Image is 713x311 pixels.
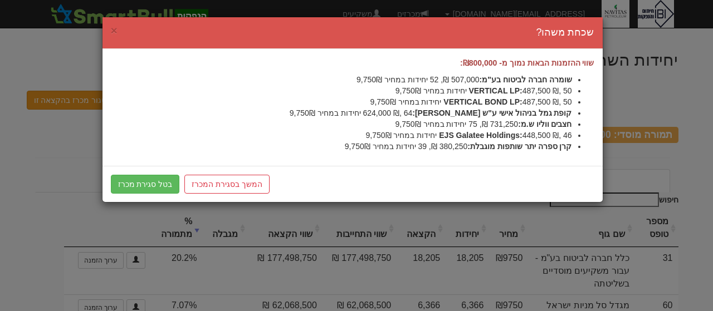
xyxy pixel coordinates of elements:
[111,175,180,194] button: בטל סגירת מכרז
[412,108,572,117] strong: קופת גמל בניהול אישי ע"ש [PERSON_NAME]:
[111,57,594,68] p: שווי ההזמנות הבאות נמוך מ- ₪800,000:
[111,74,572,85] li: 507,000 ₪, 52 יחידות במחיר 9,750₪
[111,141,572,152] li: 380,250 ₪, 39 יחידות במחיר 9,750₪
[439,131,522,140] strong: EJS Galatee Holdings:
[111,107,572,119] li: 624,000 ₪, 64 יחידות במחיר 9,750₪
[480,75,572,84] strong: שומרה חברה לביטוח בע"מ:
[111,130,572,141] li: 448,500 ₪, 46 יחידות במחיר 9,750₪
[111,96,572,107] li: 487,500 ₪, 50 יחידות במחיר 9,750₪
[111,26,594,40] h4: שכחת משהו?
[443,97,522,106] strong: VERTICAL BOND LP:
[468,86,522,95] strong: VERTICAL LP:
[111,119,572,130] li: 731,250 ₪, 75 יחידות במחיר 9,750₪
[111,85,572,96] li: 487,500 ₪, 50 יחידות במחיר 9,750₪
[184,175,270,194] a: המשך בסגירת המכרז
[467,142,572,151] strong: קרן ספרה יתר שותפות מוגבלת:
[111,24,118,36] button: Close
[111,24,118,37] span: ×
[518,120,572,129] strong: חצבים ווליו ש.מ:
